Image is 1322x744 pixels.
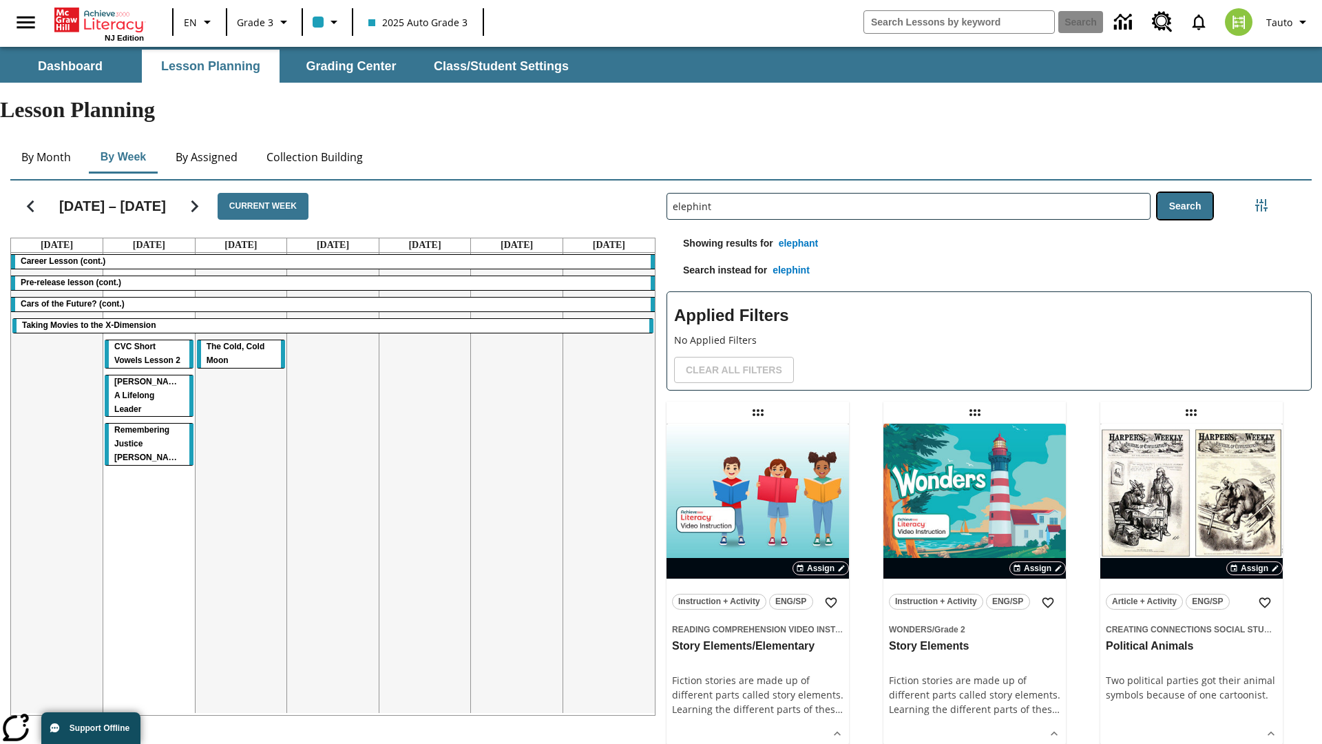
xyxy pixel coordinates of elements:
[1186,594,1230,610] button: ENG/SP
[1112,595,1177,609] span: Article + Activity
[1217,4,1261,40] button: Select a new avatar
[114,342,180,365] span: CVC Short Vowels Lesson 2
[105,34,144,42] span: NJ Edition
[89,141,158,174] button: By Week
[21,256,105,266] span: Career Lesson (cont.)
[889,621,1060,637] span: Topic: Wonders/Grade 2
[674,333,1304,347] p: No Applied Filters
[672,621,843,637] span: Topic: Reading Comprehension Video Instruction/null
[932,625,934,634] span: /
[54,6,144,34] a: Home
[1036,590,1060,615] button: Add to Favorites
[41,712,140,744] button: Support Offline
[105,375,193,417] div: Dianne Feinstein: A Lifelong Leader
[10,141,82,174] button: By Month
[1180,402,1202,424] div: Draggable lesson: Political Animals
[889,625,932,634] span: Wonders
[114,425,184,462] span: Remembering Justice O'Connor
[1106,621,1277,637] span: Topic: Creating Connections Social Studies/US History I
[1181,4,1217,40] a: Notifications
[22,320,156,330] span: Taking Movies to the X-Dimension
[11,255,655,269] div: Career Lesson (cont.)
[1106,639,1277,654] h3: Political Animals
[1009,561,1066,575] button: Assign Choose Dates
[130,238,168,252] a: August 19, 2025
[672,594,766,610] button: Instruction + Activity
[793,561,849,575] button: Assign Choose Dates
[864,11,1054,33] input: search field
[767,258,815,283] button: elephint
[222,238,260,252] a: August 20, 2025
[769,594,813,610] button: ENG/SP
[672,625,873,634] span: Reading Comprehension Video Instruction
[142,50,280,83] button: Lesson Planning
[807,562,835,575] span: Assign
[773,231,824,256] button: elephant
[406,238,443,252] a: August 22, 2025
[11,298,655,311] div: Cars of the Future? (cont.)
[1266,15,1292,30] span: Tauto
[1261,10,1316,34] button: Profile/Settings
[218,193,308,220] button: Current Week
[165,141,249,174] button: By Assigned
[1241,562,1268,575] span: Assign
[934,625,965,634] span: Grade 2
[667,236,773,258] p: Showing results for
[964,402,986,424] div: Draggable lesson: Story Elements
[12,319,653,333] div: Taking Movies to the X-Dimension
[747,402,769,424] div: Draggable lesson: Story Elements/Elementary
[423,50,580,83] button: Class/Student Settings
[59,198,166,214] h2: [DATE] – [DATE]
[178,10,222,34] button: Language: EN, Select a language
[775,595,806,609] span: ENG/SP
[1248,192,1275,219] button: Filters Side menu
[1261,723,1281,744] button: Show Details
[889,594,983,610] button: Instruction + Activity
[105,340,193,368] div: CVC Short Vowels Lesson 2
[282,50,420,83] button: Grading Center
[830,703,835,716] span: s
[207,342,265,365] span: The Cold, Cold Moon
[255,141,374,174] button: Collection Building
[70,723,129,733] span: Support Offline
[992,595,1023,609] span: ENG/SP
[889,639,1060,654] h3: Story Elements
[1226,561,1283,575] button: Assign Choose Dates
[674,299,1304,333] h2: Applied Filters
[590,238,628,252] a: August 24, 2025
[197,340,286,368] div: The Cold, Cold Moon
[11,276,655,290] div: Pre-release lesson (cont.)
[1024,562,1051,575] span: Assign
[889,673,1060,716] div: Fiction stories are made up of different parts called story elements. Learning the different part...
[13,189,48,224] button: Previous
[835,703,843,716] span: …
[6,2,46,43] button: Open side menu
[678,595,760,609] span: Instruction + Activity
[1106,673,1277,702] div: Two political parties got their animal symbols because of one cartoonist.
[667,291,1312,391] div: Applied Filters
[1,50,139,83] button: Dashboard
[21,299,125,309] span: Cars of the Future? (cont.)
[177,189,212,224] button: Next
[54,5,144,42] div: Home
[237,15,273,30] span: Grade 3
[667,194,1150,219] input: Search Lessons By Keyword
[1192,595,1223,609] span: ENG/SP
[114,377,187,414] span: Dianne Feinstein: A Lifelong Leader
[1252,590,1277,615] button: Add to Favorites
[21,278,121,287] span: Pre-release lesson (cont.)
[1157,193,1213,220] button: Search
[1225,8,1252,36] img: avatar image
[184,15,197,30] span: EN
[672,639,843,654] h3: Story Elements/Elementary
[1044,723,1064,744] button: Show Details
[895,595,977,609] span: Instruction + Activity
[368,15,468,30] span: 2025 Auto Grade 3
[827,723,848,744] button: Show Details
[986,594,1030,610] button: ENG/SP
[819,590,843,615] button: Add to Favorites
[498,238,536,252] a: August 23, 2025
[314,238,352,252] a: August 21, 2025
[1052,703,1060,716] span: …
[672,673,843,716] div: Fiction stories are made up of different parts called story elements. Learning the different part...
